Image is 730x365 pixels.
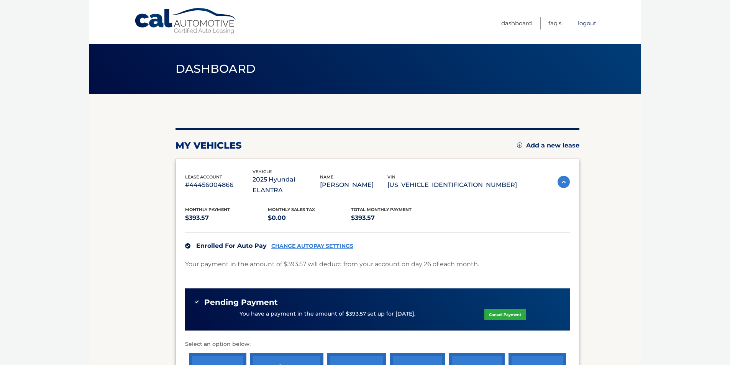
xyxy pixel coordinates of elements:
span: lease account [185,174,222,180]
span: name [320,174,333,180]
span: Monthly sales Tax [268,207,315,212]
span: vin [387,174,395,180]
p: [US_VEHICLE_IDENTIFICATION_NUMBER] [387,180,517,190]
h2: my vehicles [176,140,242,151]
p: $393.57 [351,213,434,223]
span: Enrolled For Auto Pay [196,242,267,249]
img: check.svg [185,243,190,249]
span: Monthly Payment [185,207,230,212]
p: $393.57 [185,213,268,223]
span: Dashboard [176,62,256,76]
p: #44456004866 [185,180,253,190]
img: add.svg [517,142,522,148]
a: Dashboard [501,17,532,29]
p: 2025 Hyundai ELANTRA [253,174,320,196]
p: Your payment in the amount of $393.57 will deduct from your account on day 26 of each month. [185,259,479,270]
p: [PERSON_NAME] [320,180,387,190]
p: Select an option below: [185,340,570,349]
a: Add a new lease [517,142,579,149]
a: Logout [578,17,596,29]
a: Cancel Payment [484,309,526,320]
a: CHANGE AUTOPAY SETTINGS [271,243,353,249]
p: $0.00 [268,213,351,223]
a: Cal Automotive [134,8,238,35]
span: Total Monthly Payment [351,207,412,212]
p: You have a payment in the amount of $393.57 set up for [DATE]. [240,310,415,318]
a: FAQ's [548,17,561,29]
span: vehicle [253,169,272,174]
img: check-green.svg [194,299,200,304]
img: accordion-active.svg [558,176,570,188]
span: Pending Payment [204,298,278,307]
